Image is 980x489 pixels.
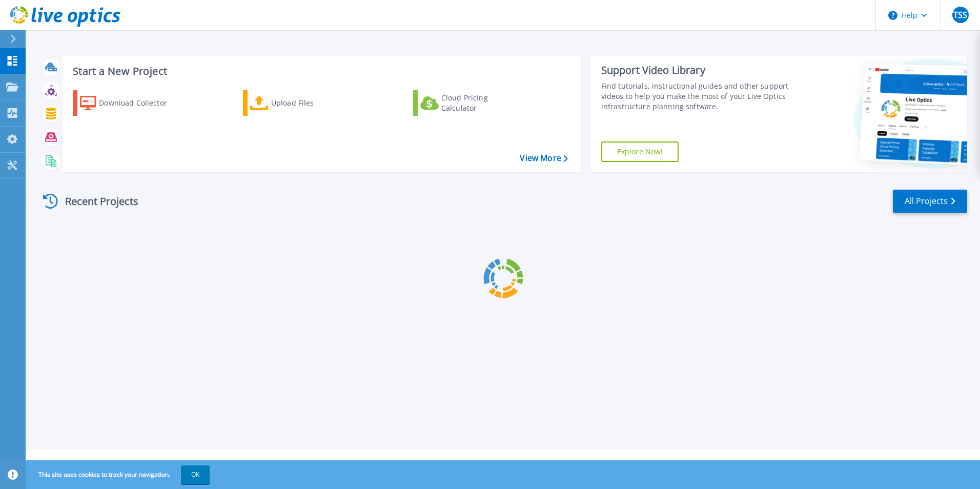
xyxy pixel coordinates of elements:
[893,190,967,213] a: All Projects
[73,66,567,77] h3: Start a New Project
[413,90,527,116] a: Cloud Pricing Calculator
[99,93,181,113] div: Download Collector
[601,141,679,162] a: Explore Now!
[601,64,793,77] div: Support Video Library
[271,93,353,113] div: Upload Files
[520,153,567,163] a: View More
[73,90,187,116] a: Download Collector
[28,465,210,484] span: This site uses cookies to track your navigation.
[953,11,967,19] span: TSS
[181,465,210,484] button: OK
[39,189,152,214] div: Recent Projects
[243,90,357,116] a: Upload Files
[441,93,523,113] div: Cloud Pricing Calculator
[601,81,793,112] div: Find tutorials, instructional guides and other support videos to help you make the most of your L...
